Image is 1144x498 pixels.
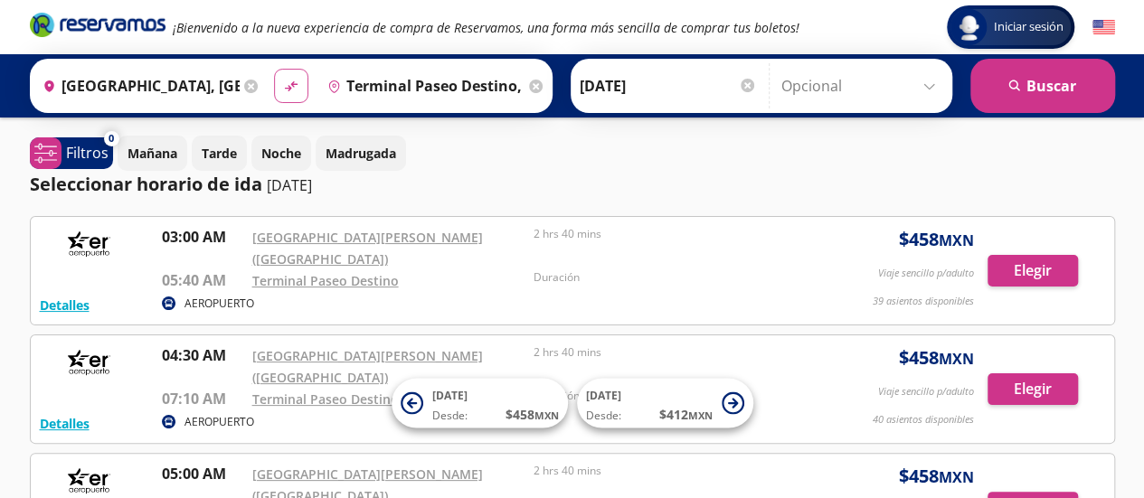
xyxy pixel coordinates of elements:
[534,226,807,242] p: 2 hrs 40 mins
[939,349,974,369] small: MXN
[118,136,187,171] button: Mañana
[899,226,974,253] span: $ 458
[586,388,621,403] span: [DATE]
[432,408,468,424] span: Desde:
[320,63,525,108] input: Buscar Destino
[252,347,483,386] a: [GEOGRAPHIC_DATA][PERSON_NAME] ([GEOGRAPHIC_DATA])
[173,19,799,36] em: ¡Bienvenido a la nueva experiencia de compra de Reservamos, una forma más sencilla de comprar tus...
[873,294,974,309] p: 39 asientos disponibles
[432,388,468,403] span: [DATE]
[899,463,974,490] span: $ 458
[970,59,1115,113] button: Buscar
[580,63,757,108] input: Elegir Fecha
[1092,16,1115,39] button: English
[534,409,559,422] small: MXN
[534,463,807,479] p: 2 hrs 40 mins
[252,272,399,289] a: Terminal Paseo Destino
[534,344,807,361] p: 2 hrs 40 mins
[162,269,243,291] p: 05:40 AM
[939,467,974,487] small: MXN
[30,137,113,169] button: 0Filtros
[30,11,165,38] i: Brand Logo
[30,11,165,43] a: Brand Logo
[326,144,396,163] p: Madrugada
[40,226,139,262] img: RESERVAMOS
[267,174,312,196] p: [DATE]
[316,136,406,171] button: Madrugada
[162,344,243,366] p: 04:30 AM
[202,144,237,163] p: Tarde
[261,144,301,163] p: Noche
[192,136,247,171] button: Tarde
[987,18,1071,36] span: Iniciar sesión
[184,296,254,312] p: AEROPUERTO
[66,142,109,164] p: Filtros
[128,144,177,163] p: Mañana
[30,171,262,198] p: Seleccionar horario de ida
[251,136,311,171] button: Noche
[184,414,254,430] p: AEROPUERTO
[40,296,90,315] button: Detalles
[586,408,621,424] span: Desde:
[988,373,1078,405] button: Elegir
[577,379,753,428] button: [DATE]Desde:$412MXN
[506,405,559,424] span: $ 458
[988,255,1078,287] button: Elegir
[688,409,713,422] small: MXN
[878,384,974,399] p: Viaje sencillo p/adulto
[939,230,974,250] small: MXN
[878,266,974,281] p: Viaje sencillo p/adulto
[40,344,139,381] img: RESERVAMOS
[899,344,974,371] span: $ 458
[659,405,713,424] span: $ 412
[873,412,974,428] p: 40 asientos disponibles
[162,226,243,248] p: 03:00 AM
[534,269,807,286] p: Duración
[162,463,243,484] p: 05:00 AM
[109,131,114,146] span: 0
[781,63,943,108] input: Opcional
[35,63,240,108] input: Buscar Origen
[40,414,90,433] button: Detalles
[252,229,483,268] a: [GEOGRAPHIC_DATA][PERSON_NAME] ([GEOGRAPHIC_DATA])
[392,379,568,428] button: [DATE]Desde:$458MXN
[252,390,399,408] a: Terminal Paseo Destino
[162,388,243,409] p: 07:10 AM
